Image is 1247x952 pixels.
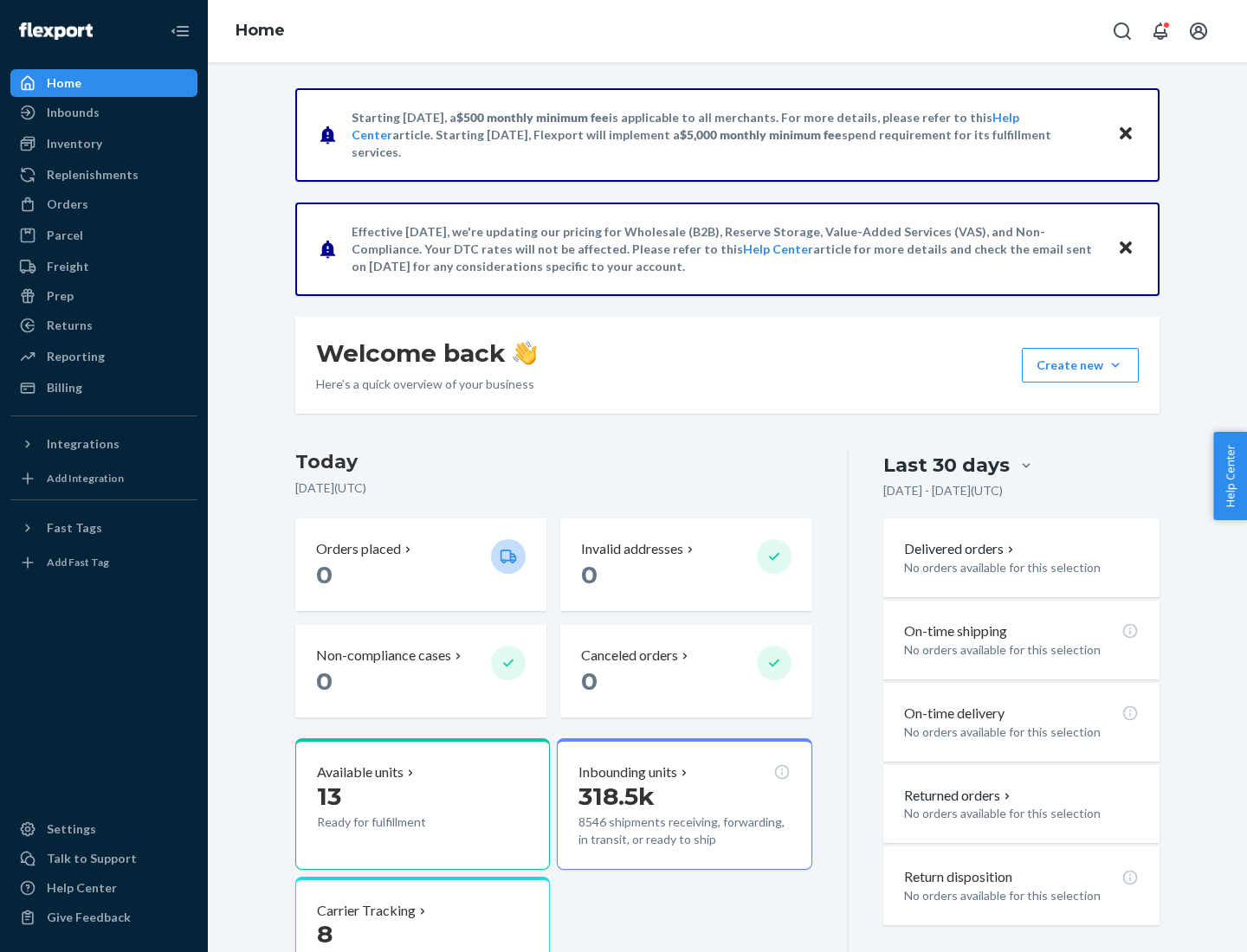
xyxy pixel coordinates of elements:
[317,782,341,811] span: 13
[352,223,1101,275] p: Effective [DATE], we're updating our pricing for Wholesale (B2B), Reserve Storage, Value-Added Se...
[560,625,811,717] button: Canceled orders 0
[19,23,93,40] img: Flexport logo
[904,786,1014,806] button: Returned orders
[222,6,299,56] ol: breadcrumbs
[295,448,812,476] h3: Today
[10,874,197,902] a: Help Center
[560,518,811,611] button: Invalid addresses 0
[578,762,677,782] p: Inbounding units
[904,641,1139,659] p: No orders available for this selection
[10,430,197,458] button: Integrations
[581,560,598,589] span: 0
[10,99,197,126] a: Inbounds
[10,130,197,158] a: Inventory
[317,919,333,949] span: 8
[10,815,197,843] a: Settings
[47,519,102,537] div: Fast Tags
[10,374,197,402] a: Billing
[883,482,1003,499] p: [DATE] - [DATE] ( UTC )
[578,782,655,811] span: 318.5k
[47,850,137,867] div: Talk to Support
[904,887,1139,904] p: No orders available for this selection
[316,376,537,393] p: Here’s a quick overview of your business
[317,762,404,782] p: Available units
[47,74,81,92] div: Home
[1213,432,1247,520] button: Help Center
[904,704,1005,724] p: On-time delivery
[47,135,102,152] div: Inventory
[1143,14,1178,48] button: Open notifications
[581,646,678,666] p: Canceled orders
[47,471,124,486] div: Add Integration
[47,258,89,275] div: Freight
[904,621,1007,641] p: On-time shipping
[295,518,546,611] button: Orders placed 0
[743,241,813,256] a: Help Center
[316,560,333,589] span: 0
[10,549,197,576] a: Add Fast Tag
[1022,348,1139,383] button: Create new
[10,312,197,339] a: Returns
[578,814,790,848] p: 8546 shipments receiving, forwarding, in transit, or ready to ship
[581,666,598,696] span: 0
[295,479,812,497] p: [DATE] ( UTC )
[10,514,197,542] button: Fast Tags
[317,814,477,831] p: Ready for fulfillment
[47,820,96,838] div: Settings
[47,379,82,396] div: Billing
[10,69,197,97] a: Home
[47,879,117,897] div: Help Center
[904,724,1139,741] p: No orders available for this selection
[295,625,546,717] button: Non-compliance cases 0
[10,161,197,189] a: Replenishments
[883,452,1010,479] div: Last 30 days
[680,127,842,142] span: $5,000 monthly minimum fee
[163,14,197,48] button: Close Navigation
[1115,122,1137,147] button: Close
[904,539,1018,559] button: Delivered orders
[904,559,1139,576] p: No orders available for this selection
[352,109,1101,161] p: Starting [DATE], a is applicable to all merchants. For more details, please refer to this article...
[1105,14,1140,48] button: Open Search Box
[295,738,550,870] button: Available units13Ready for fulfillment
[10,343,197,370] a: Reporting
[47,909,131,926] div: Give Feedback
[456,110,609,125] span: $500 monthly minimum fee
[47,348,105,365] div: Reporting
[316,646,451,666] p: Non-compliance cases
[47,166,139,183] div: Replenishments
[581,539,683,559] p: Invalid addresses
[47,287,74,305] div: Prep
[10,845,197,872] a: Talk to Support
[47,104,100,121] div: Inbounds
[10,465,197,492] a: Add Integration
[47,435,120,453] div: Integrations
[316,338,537,369] h1: Welcome back
[10,190,197,218] a: Orders
[904,867,1012,887] p: Return disposition
[47,227,83,244] div: Parcel
[10,222,197,249] a: Parcel
[317,901,416,921] p: Carrier Tracking
[10,253,197,280] a: Freight
[47,317,93,334] div: Returns
[316,666,333,696] span: 0
[557,738,811,870] button: Inbounding units318.5k8546 shipments receiving, forwarding, in transit, or ready to ship
[10,904,197,931] button: Give Feedback
[10,282,197,310] a: Prep
[47,196,88,213] div: Orders
[1181,14,1216,48] button: Open account menu
[316,539,401,559] p: Orders placed
[513,341,537,365] img: hand-wave emoji
[1115,236,1137,261] button: Close
[236,21,285,40] a: Home
[904,805,1139,822] p: No orders available for this selection
[47,555,109,569] div: Add Fast Tag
